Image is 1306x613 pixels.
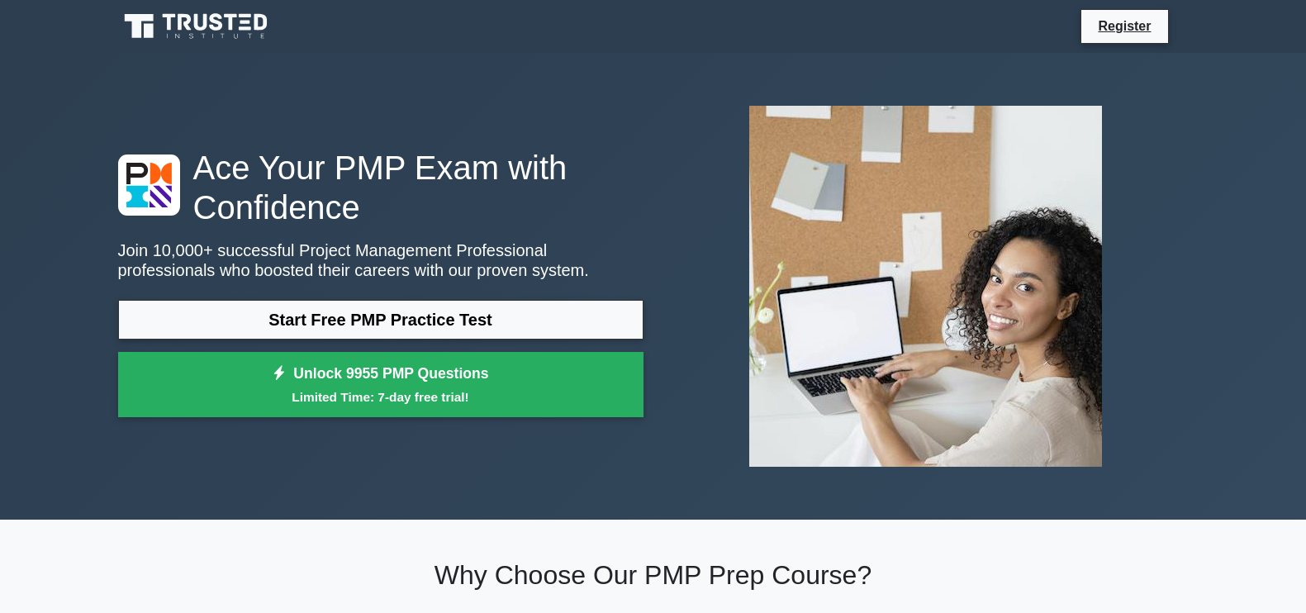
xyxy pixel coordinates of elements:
[139,387,623,406] small: Limited Time: 7-day free trial!
[1088,16,1161,36] a: Register
[118,300,644,340] a: Start Free PMP Practice Test
[118,352,644,418] a: Unlock 9955 PMP QuestionsLimited Time: 7-day free trial!
[118,559,1189,591] h2: Why Choose Our PMP Prep Course?
[118,240,644,280] p: Join 10,000+ successful Project Management Professional professionals who boosted their careers w...
[118,148,644,227] h1: Ace Your PMP Exam with Confidence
